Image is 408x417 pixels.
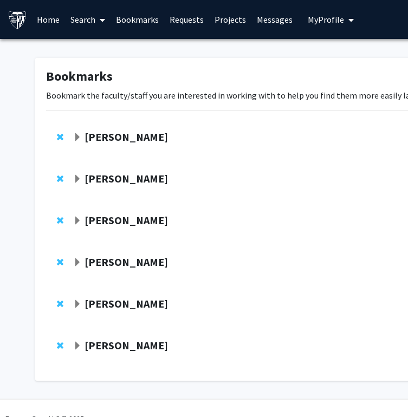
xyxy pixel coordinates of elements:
[73,217,82,225] span: Expand Ishan Barman Bookmark
[73,258,82,267] span: Expand Karen Fleming Bookmark
[164,1,209,38] a: Requests
[65,1,111,38] a: Search
[85,172,168,185] strong: [PERSON_NAME]
[73,342,82,350] span: Expand Amir Kashani Bookmark
[209,1,251,38] a: Projects
[73,133,82,142] span: Expand Chen Li Bookmark
[308,14,344,25] span: My Profile
[85,255,168,269] strong: [PERSON_NAME]
[57,341,63,350] span: Remove Amir Kashani from bookmarks
[31,1,65,38] a: Home
[251,1,298,38] a: Messages
[57,258,63,266] span: Remove Karen Fleming from bookmarks
[8,10,27,29] img: Johns Hopkins University Logo
[57,174,63,183] span: Remove Shinuo Weng from bookmarks
[85,130,168,144] strong: [PERSON_NAME]
[85,297,168,310] strong: [PERSON_NAME]
[57,216,63,225] span: Remove Ishan Barman from bookmarks
[85,338,168,352] strong: [PERSON_NAME]
[73,175,82,184] span: Expand Shinuo Weng Bookmark
[57,133,63,141] span: Remove Chen Li from bookmarks
[111,1,164,38] a: Bookmarks
[85,213,168,227] strong: [PERSON_NAME]
[57,299,63,308] span: Remove Lan Cheng from bookmarks
[73,300,82,309] span: Expand Lan Cheng Bookmark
